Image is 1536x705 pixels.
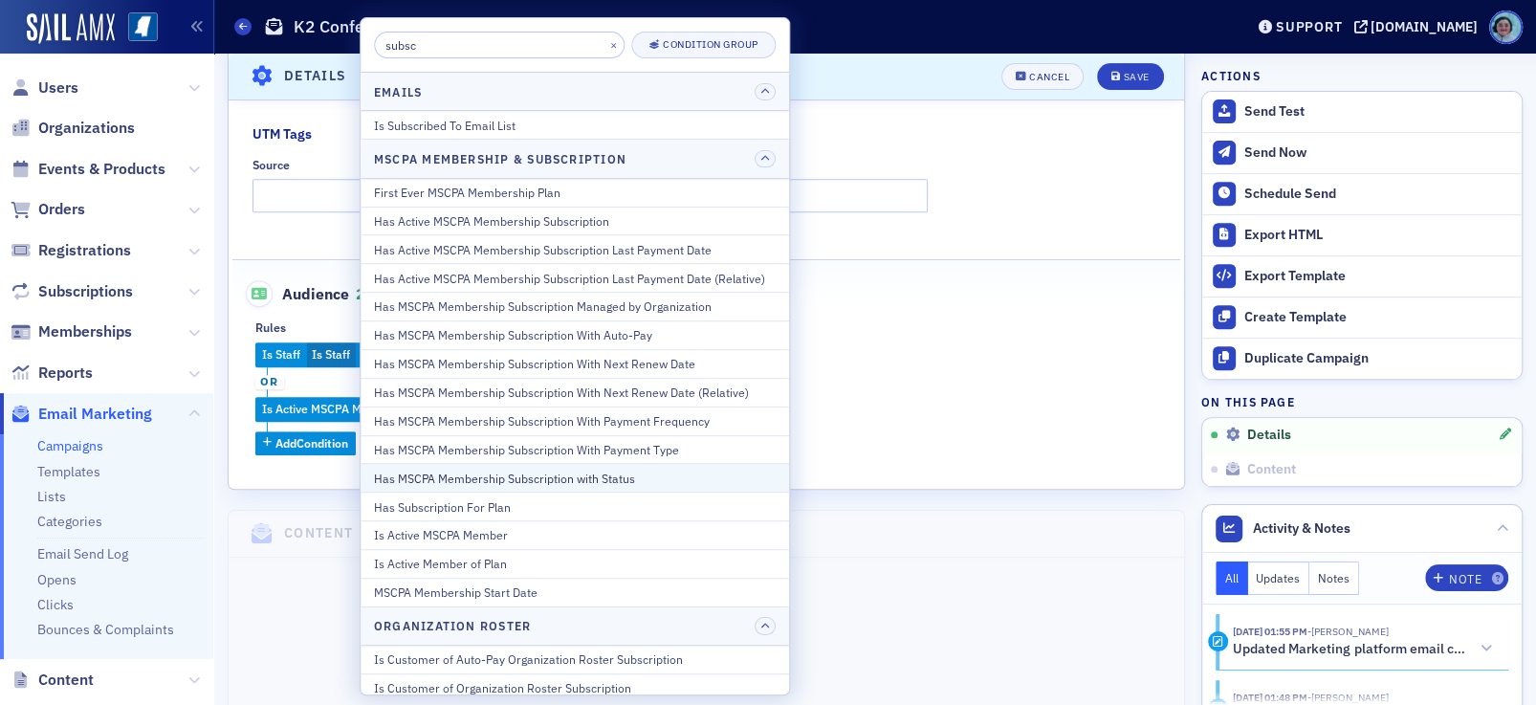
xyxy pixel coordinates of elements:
[361,435,789,464] button: Has MSCPA Membership Subscription With Payment Type
[374,184,776,201] div: First Ever MSCPA Membership Plan
[1371,18,1478,35] div: [DOMAIN_NAME]
[374,297,776,315] div: Has MSCPA Membership Subscription Managed by Organization
[361,263,789,292] button: Has Active MSCPA Membership Subscription Last Payment Date (Relative)
[38,77,78,99] span: Users
[11,77,78,99] a: Users
[255,320,286,335] div: Rules
[37,488,66,505] a: Lists
[1233,639,1495,659] button: Updated Marketing platform email campaign: K2 Conferences
[374,617,531,634] h4: Organization Roster
[663,39,758,50] div: Condition Group
[361,349,789,378] button: Has MSCPA Membership Subscription With Next Renew Date
[1425,564,1508,591] button: Note
[1202,255,1522,297] a: Export Template
[115,12,158,45] a: View Homepage
[38,159,165,180] span: Events & Products
[1208,631,1228,651] div: Activity
[38,363,93,384] span: Reports
[374,117,776,134] div: Is Subscribed To Email List
[27,13,115,44] img: SailAMX
[631,32,776,58] button: Condition Group
[374,679,776,696] div: Is Customer of Organization Roster Subscription
[38,118,135,139] span: Organizations
[361,179,789,207] button: First Ever MSCPA Membership Plan
[361,463,789,492] button: Has MSCPA Membership Subscription with Status
[1097,63,1163,90] button: Save
[11,321,132,342] a: Memberships
[374,584,776,601] div: MSCPA Membership Start Date
[1353,20,1484,33] button: [DOMAIN_NAME]
[374,241,776,258] div: Has Active MSCPA Membership Subscription Last Payment Date
[361,320,789,349] button: Has MSCPA Membership Subscription With Auto-Pay
[361,292,789,320] button: Has MSCPA Membership Subscription Managed by Organization
[1201,393,1523,410] h4: On this page
[38,321,132,342] span: Memberships
[374,150,626,167] h4: MSCPA Membership & Subscription
[128,12,158,42] img: SailAMX
[1489,11,1523,44] span: Profile
[361,378,789,407] button: Has MSCPA Membership Subscription With Next Renew Date (Relative)
[252,124,312,144] div: UTM Tags
[1247,427,1291,444] span: Details
[284,523,354,543] h4: Content
[361,111,789,139] button: Is Subscribed To Email List
[1244,227,1512,244] div: Export HTML
[1244,350,1512,367] div: Duplicate Campaign
[361,578,789,606] button: MSCPA Membership Start Date
[11,281,133,302] a: Subscriptions
[275,434,348,452] span: Add Condition
[374,650,776,668] div: Is Customer of Auto-Pay Organization Roster Subscription
[38,281,133,302] span: Subscriptions
[374,83,422,100] h4: Emails
[361,407,789,435] button: Has MSCPA Membership Subscription With Payment Frequency
[361,673,789,702] button: Is Customer of Organization Roster Subscription
[1216,562,1248,595] button: All
[1248,562,1310,595] button: Updates
[361,549,789,578] button: Is Active Member of Plan
[1307,691,1388,704] span: Rachel Shirley
[312,346,350,362] span: Is Staff
[1244,309,1512,326] div: Create Template
[1244,144,1512,162] div: Send Now
[11,404,152,425] a: Email Marketing
[356,284,644,303] span: 2,254 Subscribers
[38,240,131,261] span: Registrations
[361,520,789,549] button: Is Active MSCPA Member
[246,280,350,307] span: Audience
[361,234,789,263] button: Has Active MSCPA Membership Subscription Last Payment Date
[1123,72,1149,82] div: Save
[11,118,135,139] a: Organizations
[1276,18,1342,35] div: Support
[37,437,103,454] a: Campaigns
[37,463,100,480] a: Templates
[374,441,776,458] div: Has MSCPA Membership Subscription With Payment Type
[374,270,776,287] div: Has Active MSCPA Membership Subscription Last Payment Date (Relative)
[1001,63,1084,90] button: Cancel
[38,670,94,691] span: Content
[294,15,417,38] h1: K2 Conferences
[1449,574,1481,584] div: Note
[11,670,94,691] a: Content
[38,199,85,220] span: Orders
[255,375,284,390] span: or
[374,498,776,516] div: Has Subscription For Plan
[255,397,604,422] div: Has Active MSCPA Membership
[374,384,776,401] div: Has MSCPA Membership Subscription With Next Renew Date (Relative)
[1202,297,1522,338] a: Create Template
[262,401,397,416] span: Is Active MSCPA Member
[1202,132,1522,173] button: Send Now
[1201,67,1261,84] h4: Actions
[1309,562,1359,595] button: Notes
[1244,268,1512,285] div: Export Template
[374,470,776,487] div: Has MSCPA Membership Subscription with Status
[37,571,77,588] a: Opens
[255,431,356,455] button: AddCondition
[374,412,776,430] div: Has MSCPA Membership Subscription With Payment Frequency
[11,363,93,384] a: Reports
[1247,461,1296,478] span: Content
[1202,214,1522,255] a: Export HTML
[1244,103,1512,121] div: Send Test
[1233,625,1307,638] time: 10/7/2025 01:55 PM
[11,240,131,261] a: Registrations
